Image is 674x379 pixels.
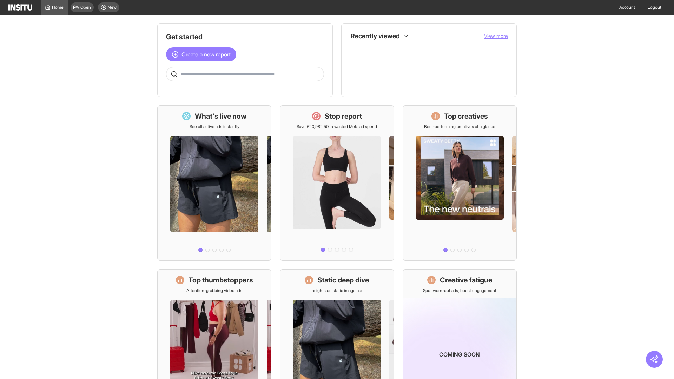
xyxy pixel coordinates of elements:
h1: What's live now [195,111,247,121]
p: Insights on static image ads [311,288,363,293]
div: Insights [353,77,361,85]
a: Stop reportSave £20,982.50 in wasted Meta ad spend [280,105,394,261]
a: Top creativesBest-performing creatives at a glance [403,105,517,261]
h1: Top creatives [444,111,488,121]
h1: Top thumbstoppers [189,275,253,285]
span: New [108,5,117,10]
span: Creative Fatigue [Beta] [365,78,502,84]
button: Create a new report [166,47,236,61]
p: Best-performing creatives at a glance [424,124,495,129]
span: What's live now [365,47,502,53]
img: Logo [8,4,32,11]
span: What's live now [365,47,395,53]
span: Placements [365,63,388,68]
span: View more [484,33,508,39]
p: See all active ads instantly [190,124,239,129]
h1: Stop report [325,111,362,121]
span: Creative Fatigue [Beta] [365,78,410,84]
a: What's live nowSee all active ads instantly [157,105,271,261]
p: Attention-grabbing video ads [186,288,242,293]
span: Home [52,5,64,10]
span: Open [80,5,91,10]
span: Placements [365,63,502,68]
button: View more [484,33,508,40]
div: Insights [353,61,361,70]
h1: Get started [166,32,324,42]
p: Save £20,982.50 in wasted Meta ad spend [297,124,377,129]
div: Dashboard [353,46,361,54]
h1: Static deep dive [317,275,369,285]
span: Create a new report [181,50,231,59]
